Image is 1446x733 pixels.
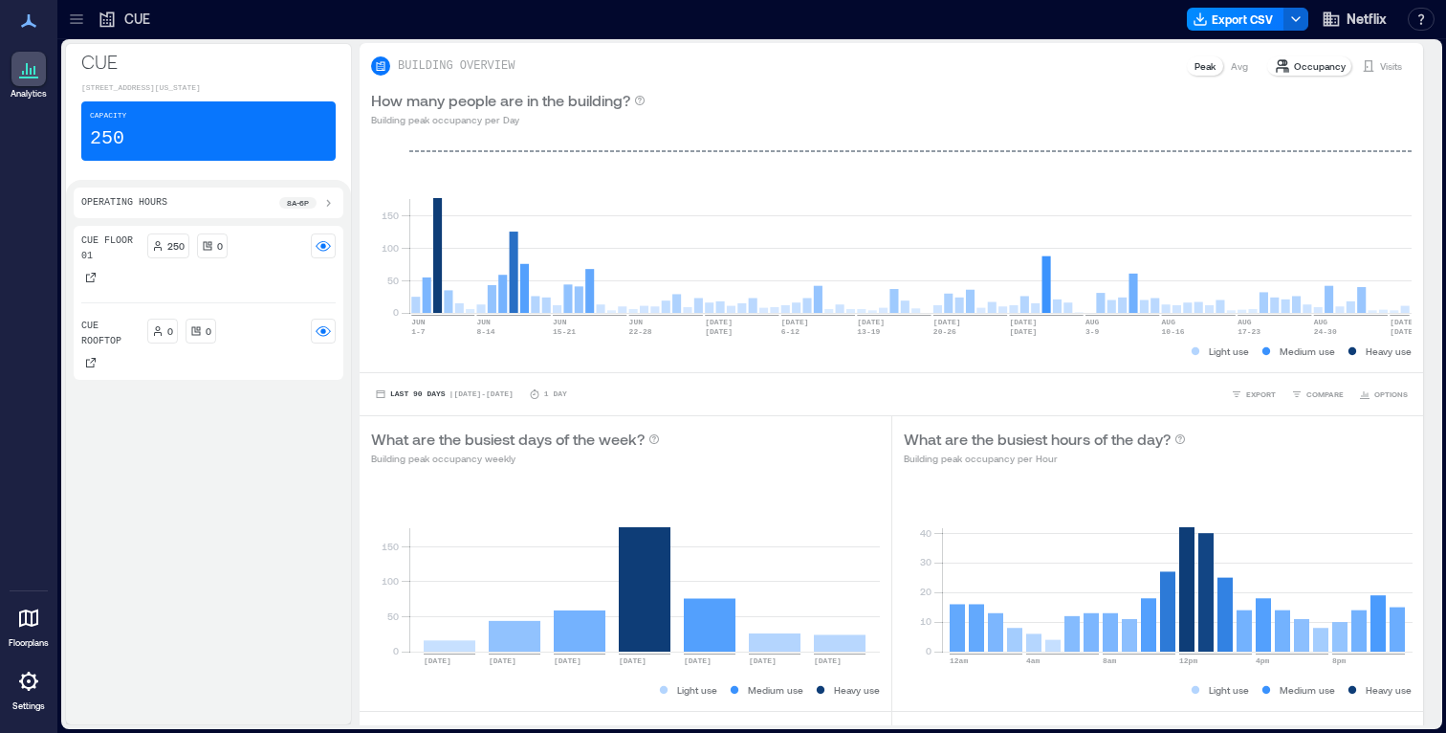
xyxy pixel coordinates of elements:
p: Light use [1209,344,1249,359]
p: 1 Day [544,389,567,400]
p: What are the busiest hours of the day? [904,428,1171,451]
p: Heavy use [1366,682,1412,698]
p: CUE Floor 01 [81,233,140,264]
text: [DATE] [1390,318,1417,326]
button: Last 90 Days |[DATE]-[DATE] [371,385,517,404]
p: Light use [677,682,717,698]
text: 22-28 [629,327,652,336]
tspan: 50 [387,611,399,622]
text: 8am [1103,656,1117,665]
p: [STREET_ADDRESS][US_STATE] [81,82,336,94]
a: Settings [6,658,52,718]
text: [DATE] [684,656,712,665]
tspan: 50 [387,275,399,286]
text: 10-16 [1162,327,1185,336]
p: Light use [1209,682,1249,698]
button: Netflix [1316,4,1392,34]
tspan: 150 [382,541,399,552]
text: JUN [476,318,491,326]
p: Avg [1231,58,1248,74]
p: BUILDING OVERVIEW [398,58,515,74]
span: COMPARE [1306,389,1344,400]
button: Export CSV [1187,8,1284,31]
text: 8-14 [476,327,494,336]
text: 3-9 [1085,327,1100,336]
text: 4am [1026,656,1041,665]
text: [DATE] [933,318,961,326]
span: Netflix [1347,10,1387,29]
text: [DATE] [554,656,581,665]
text: [DATE] [619,656,646,665]
span: EXPORT [1246,389,1276,400]
p: CUE [81,48,336,75]
text: 20-26 [933,327,956,336]
p: How many people are in the building? [371,89,630,112]
p: Heavy use [834,682,880,698]
p: 0 [217,238,223,254]
button: COMPARE [1287,385,1347,404]
tspan: 0 [393,306,399,318]
text: [DATE] [489,656,516,665]
text: [DATE] [814,656,842,665]
text: 15-21 [553,327,576,336]
text: [DATE] [1009,318,1037,326]
text: 4pm [1256,656,1270,665]
p: Analytics [11,88,47,100]
text: AUG [1162,318,1176,326]
text: [DATE] [781,318,809,326]
text: [DATE] [1009,327,1037,336]
text: [DATE] [749,656,777,665]
tspan: 10 [919,615,931,627]
p: CUE [124,10,150,29]
text: [DATE] [705,327,733,336]
text: [DATE] [705,318,733,326]
text: JUN [553,318,567,326]
p: Settings [12,700,45,712]
p: Building peak occupancy per Hour [904,451,1186,466]
tspan: 100 [382,242,399,254]
p: Medium use [748,682,803,698]
text: AUG [1238,318,1252,326]
a: Floorplans [3,595,55,655]
text: JUN [411,318,426,326]
p: 0 [167,323,173,339]
p: Capacity [90,110,126,122]
text: 12pm [1179,656,1197,665]
p: Building peak occupancy per Day [371,112,646,127]
text: JUN [629,318,644,326]
tspan: 20 [919,586,931,597]
text: AUG [1314,318,1328,326]
button: OPTIONS [1355,385,1412,404]
text: 8pm [1332,656,1347,665]
text: [DATE] [1390,327,1417,336]
text: 13-19 [857,327,880,336]
tspan: 30 [919,556,931,567]
tspan: 0 [393,645,399,656]
p: Medium use [1280,344,1335,359]
p: Operating Hours [81,195,167,211]
text: 17-23 [1238,327,1260,336]
tspan: 150 [382,210,399,221]
p: CUE Rooftop [81,319,140,349]
button: EXPORT [1227,385,1280,404]
tspan: 100 [382,575,399,587]
p: Occupancy [1294,58,1346,74]
p: Visits [1380,58,1402,74]
p: Building peak occupancy weekly [371,451,660,466]
p: 8a - 6p [287,197,309,209]
span: OPTIONS [1374,389,1408,400]
text: [DATE] [857,318,885,326]
text: 1-7 [411,327,426,336]
tspan: 0 [925,645,931,656]
p: Peak [1194,58,1216,74]
p: Medium use [1280,682,1335,698]
p: 250 [167,238,185,254]
text: 24-30 [1314,327,1337,336]
p: What are the busiest days of the week? [371,428,645,451]
tspan: 40 [919,526,931,538]
p: 0 [206,323,211,339]
text: 6-12 [781,327,800,336]
a: Analytics [5,46,53,105]
p: 250 [90,125,124,152]
text: 12am [950,656,968,665]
